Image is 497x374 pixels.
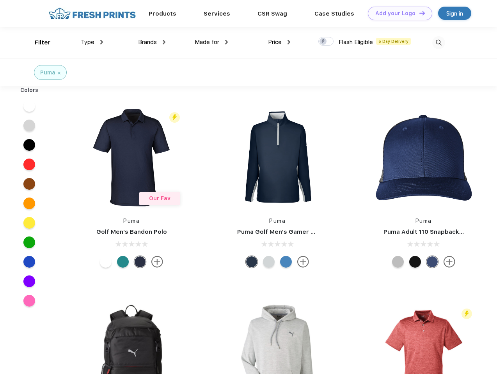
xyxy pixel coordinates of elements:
[225,40,228,44] img: dropdown.png
[419,11,425,15] img: DT
[81,39,94,46] span: Type
[169,112,180,123] img: flash_active_toggle.svg
[375,10,415,17] div: Add your Logo
[138,39,157,46] span: Brands
[123,218,140,224] a: Puma
[14,86,44,94] div: Colors
[96,228,167,235] a: Golf Men's Bandon Polo
[151,256,163,268] img: more.svg
[438,7,471,20] a: Sign in
[339,39,373,46] span: Flash Eligible
[100,40,103,44] img: dropdown.png
[372,106,476,209] img: func=resize&h=266
[80,106,183,209] img: func=resize&h=266
[134,256,146,268] div: Navy Blazer
[35,38,51,47] div: Filter
[58,72,60,74] img: filter_cancel.svg
[149,10,176,17] a: Products
[269,218,286,224] a: Puma
[40,69,55,77] div: Puma
[268,39,282,46] span: Price
[461,309,472,319] img: flash_active_toggle.svg
[426,256,438,268] div: Peacoat Qut Shd
[446,9,463,18] div: Sign in
[288,40,290,44] img: dropdown.png
[204,10,230,17] a: Services
[280,256,292,268] div: Bright Cobalt
[237,228,360,235] a: Puma Golf Men's Gamer Golf Quarter-Zip
[46,7,138,20] img: fo%20logo%202.webp
[432,36,445,49] img: desktop_search.svg
[376,38,411,45] span: 5 Day Delivery
[392,256,404,268] div: Quarry with Brt Whit
[100,256,112,268] div: Bright White
[163,40,165,44] img: dropdown.png
[409,256,421,268] div: Pma Blk with Pma Blk
[246,256,257,268] div: Navy Blazer
[297,256,309,268] img: more.svg
[225,106,329,209] img: func=resize&h=266
[415,218,432,224] a: Puma
[263,256,275,268] div: High Rise
[117,256,129,268] div: Green Lagoon
[149,195,170,201] span: Our Fav
[444,256,455,268] img: more.svg
[195,39,219,46] span: Made for
[257,10,287,17] a: CSR Swag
